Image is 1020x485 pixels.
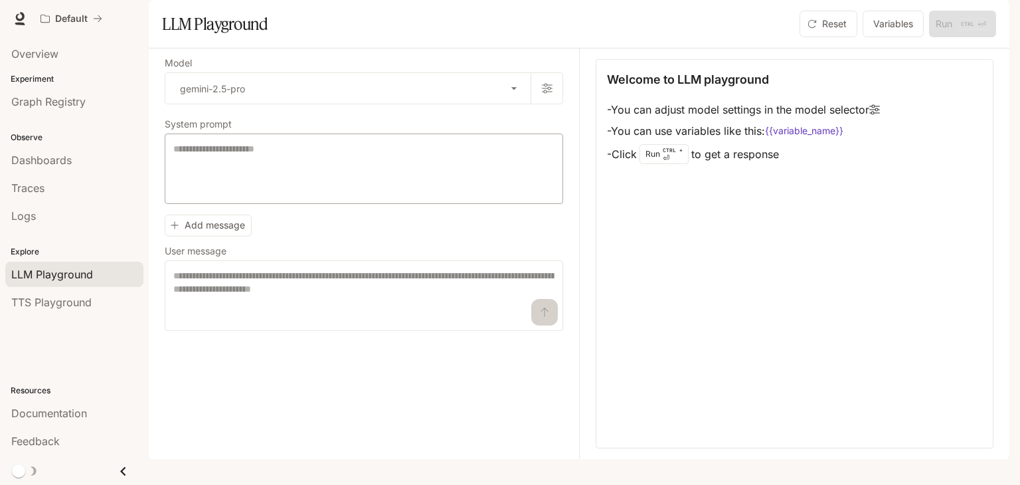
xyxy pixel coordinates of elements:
p: User message [165,246,226,256]
p: System prompt [165,120,232,129]
p: Model [165,58,192,68]
li: - Click to get a response [607,142,880,167]
p: Welcome to LLM playground [607,70,769,88]
p: CTRL + [663,146,683,154]
button: Reset [800,11,857,37]
button: Add message [165,215,252,237]
p: ⏎ [663,146,683,162]
div: Run [639,144,689,164]
p: gemini-2.5-pro [180,82,245,96]
p: Default [55,13,88,25]
button: Variables [863,11,924,37]
code: {{variable_name}} [765,124,843,138]
div: gemini-2.5-pro [165,73,531,104]
button: All workspaces [35,5,108,32]
li: - You can adjust model settings in the model selector [607,99,880,120]
li: - You can use variables like this: [607,120,880,142]
h1: LLM Playground [162,11,268,37]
